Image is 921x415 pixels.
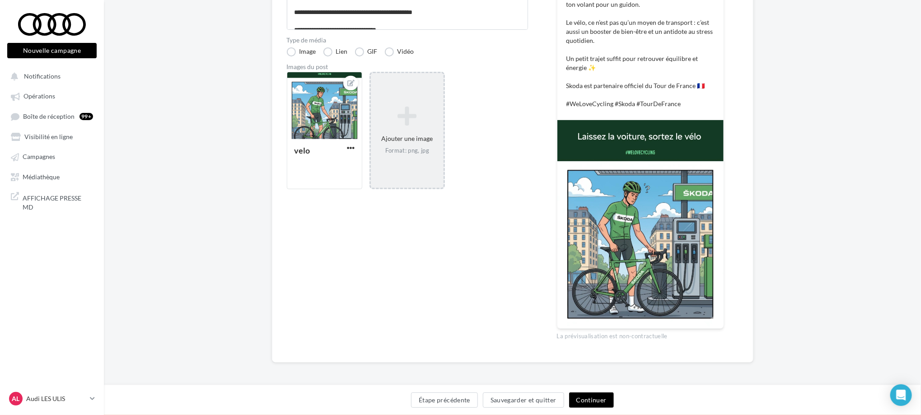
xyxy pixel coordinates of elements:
[411,392,478,408] button: Étape précédente
[5,108,98,125] a: Boîte de réception99+
[23,93,55,100] span: Opérations
[24,133,73,140] span: Visibilité en ligne
[7,390,97,407] a: AL Audi LES ULIS
[287,47,316,56] label: Image
[557,329,724,340] div: La prévisualisation est non-contractuelle
[26,394,86,403] p: Audi LES ULIS
[5,88,98,104] a: Opérations
[355,47,378,56] label: GIF
[5,68,95,84] button: Notifications
[569,392,614,408] button: Continuer
[890,384,912,406] div: Open Intercom Messenger
[23,112,75,120] span: Boîte de réception
[12,394,20,403] span: AL
[24,72,61,80] span: Notifications
[5,148,98,164] a: Campagnes
[385,47,414,56] label: Vidéo
[287,64,528,70] div: Images du post
[23,173,60,181] span: Médiathèque
[5,168,98,185] a: Médiathèque
[23,153,55,161] span: Campagnes
[483,392,564,408] button: Sauvegarder et quitter
[323,47,348,56] label: Lien
[5,128,98,145] a: Visibilité en ligne
[287,37,528,43] label: Type de média
[295,145,310,155] div: velo
[23,192,93,211] span: AFFICHAGE PRESSE MD
[5,188,98,215] a: AFFICHAGE PRESSE MD
[79,113,93,120] div: 99+
[7,43,97,58] button: Nouvelle campagne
